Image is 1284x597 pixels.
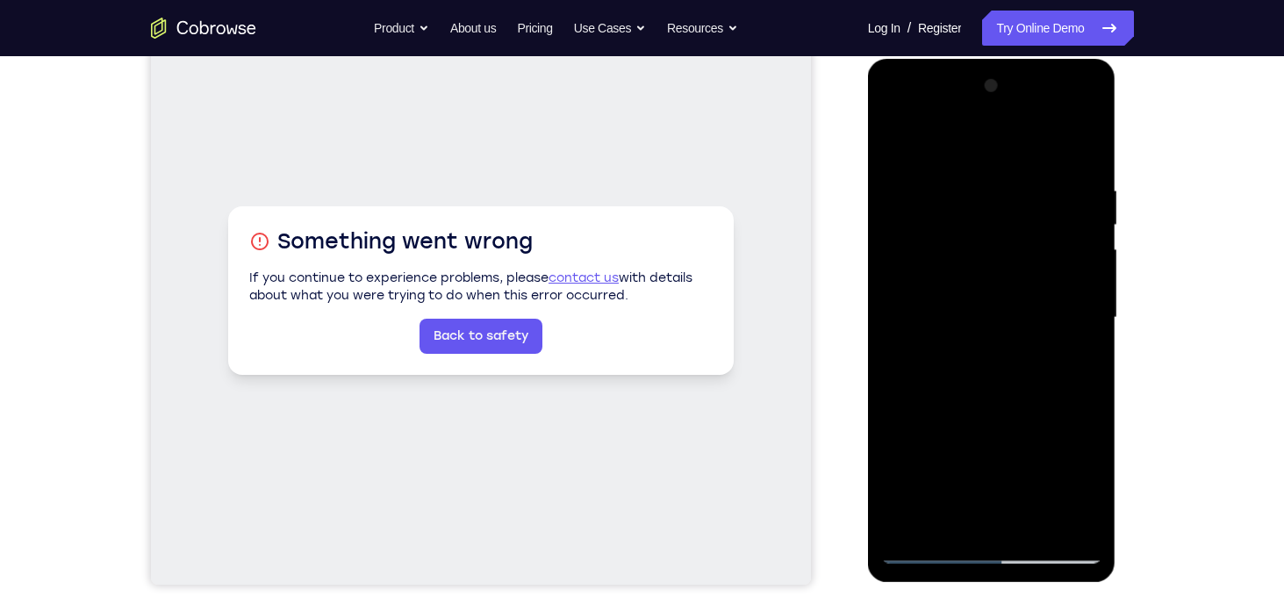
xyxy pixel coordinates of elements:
a: contact us [398,274,468,289]
a: Go to the home page [151,18,256,39]
a: Back to safety [269,322,391,357]
button: Resources [667,11,738,46]
a: Log In [868,11,900,46]
a: Register [918,11,961,46]
a: Try Online Demo [982,11,1133,46]
button: Product [374,11,429,46]
a: About us [450,11,496,46]
span: / [907,18,911,39]
button: Use Cases [574,11,646,46]
a: Pricing [517,11,552,46]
